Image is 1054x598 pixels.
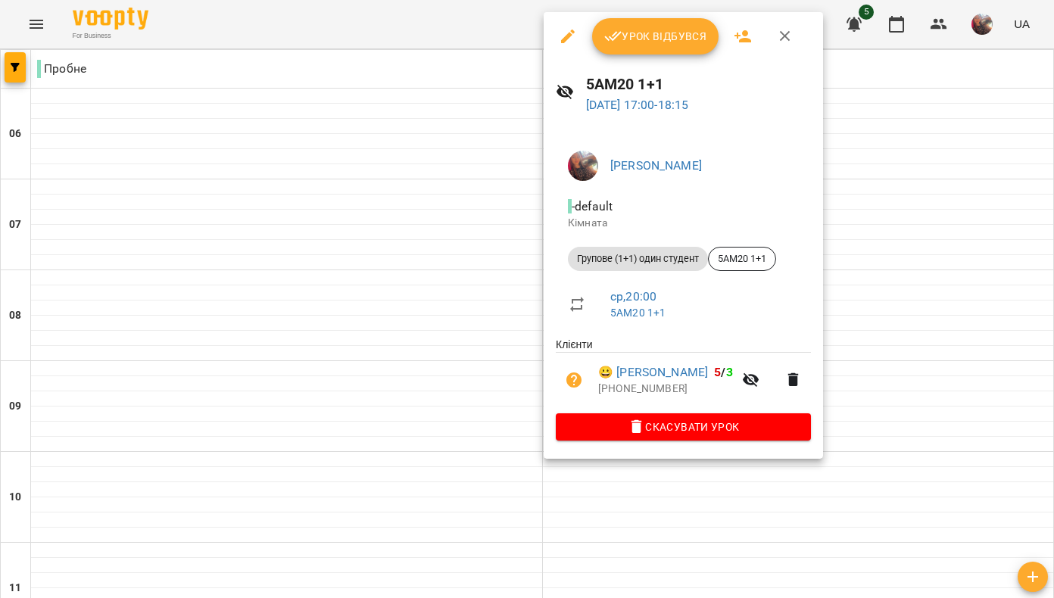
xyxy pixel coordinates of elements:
[604,27,707,45] span: Урок відбувся
[610,289,656,304] a: ср , 20:00
[610,307,666,319] a: 5АМ20 1+1
[592,18,719,55] button: Урок відбувся
[568,252,708,266] span: Групове (1+1) один студент
[610,158,702,173] a: [PERSON_NAME]
[568,216,799,231] p: Кімната
[568,418,799,436] span: Скасувати Урок
[726,365,733,379] span: 3
[568,151,598,181] img: 07d1fbc4fc69662ef2ada89552c7a29a.jpg
[556,337,811,413] ul: Клієнти
[556,362,592,398] button: Візит ще не сплачено. Додати оплату?
[598,363,708,382] a: 😀 [PERSON_NAME]
[708,247,776,271] div: 5АМ20 1+1
[556,413,811,441] button: Скасувати Урок
[598,382,733,397] p: [PHONE_NUMBER]
[586,98,689,112] a: [DATE] 17:00-18:15
[586,73,812,96] h6: 5АМ20 1+1
[714,365,732,379] b: /
[568,199,616,213] span: - default
[714,365,721,379] span: 5
[709,252,775,266] span: 5АМ20 1+1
